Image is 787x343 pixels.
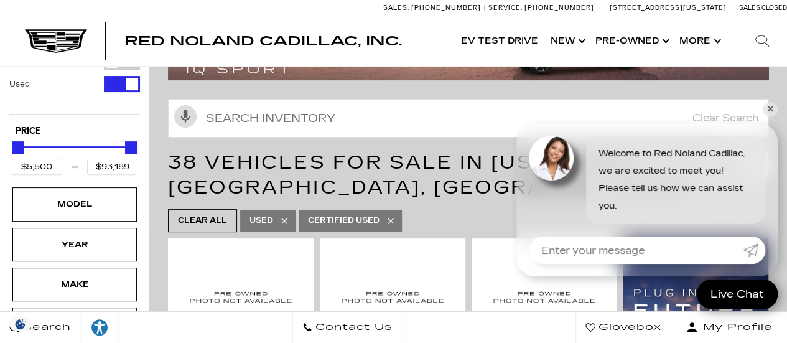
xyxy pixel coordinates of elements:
[383,4,484,11] a: Sales: [PHONE_NUMBER]
[292,312,403,343] a: Contact Us
[81,312,119,343] a: Explore your accessibility options
[544,16,589,66] a: New
[12,141,24,154] div: Minimum Price
[9,78,30,90] label: Used
[697,280,778,309] a: Live Chat
[575,312,671,343] a: Glovebox
[308,213,380,228] span: Certified Used
[124,34,402,49] span: Red Noland Cadillac, Inc.
[168,151,686,199] span: 38 Vehicles for Sale in [US_STATE][GEOGRAPHIC_DATA], [GEOGRAPHIC_DATA]
[6,317,35,331] img: Opt-Out Icon
[174,105,197,128] svg: Click to toggle on voice search
[124,35,402,47] a: Red Noland Cadillac, Inc.
[595,319,661,336] span: Glovebox
[698,319,773,336] span: My Profile
[12,268,137,301] div: MakeMake
[610,4,727,12] a: [STREET_ADDRESS][US_STATE]
[12,308,137,341] div: MileageMileage
[12,187,137,221] div: ModelModel
[488,4,523,12] span: Service:
[411,4,481,12] span: [PHONE_NUMBER]
[586,136,765,224] div: Welcome to Red Noland Cadillac, we are excited to meet you! Please tell us how we can assist you.
[12,228,137,261] div: YearYear
[44,238,106,251] div: Year
[671,312,787,343] button: Open user profile menu
[761,4,787,12] span: Closed
[12,137,137,175] div: Price
[178,213,227,228] span: Clear All
[25,29,87,53] img: Cadillac Dark Logo with Cadillac White Text
[168,99,768,138] input: Search Inventory
[484,4,597,11] a: Service: [PHONE_NUMBER]
[673,16,725,66] button: More
[249,213,273,228] span: Used
[19,319,71,336] span: Search
[739,4,761,12] span: Sales:
[44,197,106,211] div: Model
[524,4,594,12] span: [PHONE_NUMBER]
[125,141,137,154] div: Maximum Price
[589,16,673,66] a: Pre-Owned
[44,278,106,291] div: Make
[87,159,137,175] input: Maximum
[743,237,765,264] a: Submit
[529,136,574,181] img: Agent profile photo
[529,237,743,264] input: Enter your message
[12,159,62,175] input: Minimum
[383,4,409,12] span: Sales:
[81,318,118,337] div: Explore your accessibility options
[6,317,35,331] section: Click to Open Cookie Consent Modal
[16,126,134,137] h5: Price
[455,16,544,66] a: EV Test Drive
[312,319,393,336] span: Contact Us
[704,287,770,301] span: Live Chat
